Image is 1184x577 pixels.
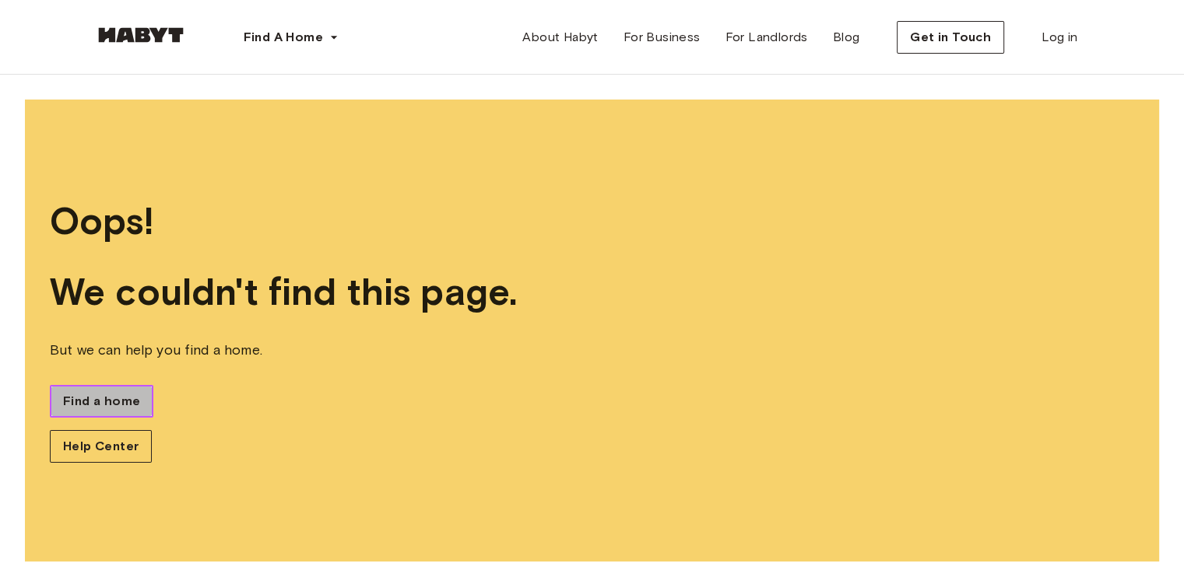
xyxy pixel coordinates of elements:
a: Find a home [50,385,153,418]
a: Blog [820,22,873,53]
span: Get in Touch [910,28,991,47]
span: Log in [1042,28,1077,47]
span: But we can help you find a home. [50,340,1134,360]
span: For Landlords [725,28,807,47]
a: For Business [611,22,713,53]
span: About Habyt [522,28,598,47]
span: For Business [624,28,701,47]
span: We couldn't find this page. [50,269,1134,315]
span: Find a home [63,392,140,411]
span: Help Center [63,437,139,456]
span: Find A Home [244,28,323,47]
button: Find A Home [231,22,351,53]
a: About Habyt [510,22,610,53]
span: Oops! [50,198,1134,244]
a: Log in [1029,22,1090,53]
img: Habyt [94,27,188,43]
span: Blog [833,28,860,47]
button: Get in Touch [897,21,1004,54]
a: For Landlords [712,22,820,53]
a: Help Center [50,430,152,463]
